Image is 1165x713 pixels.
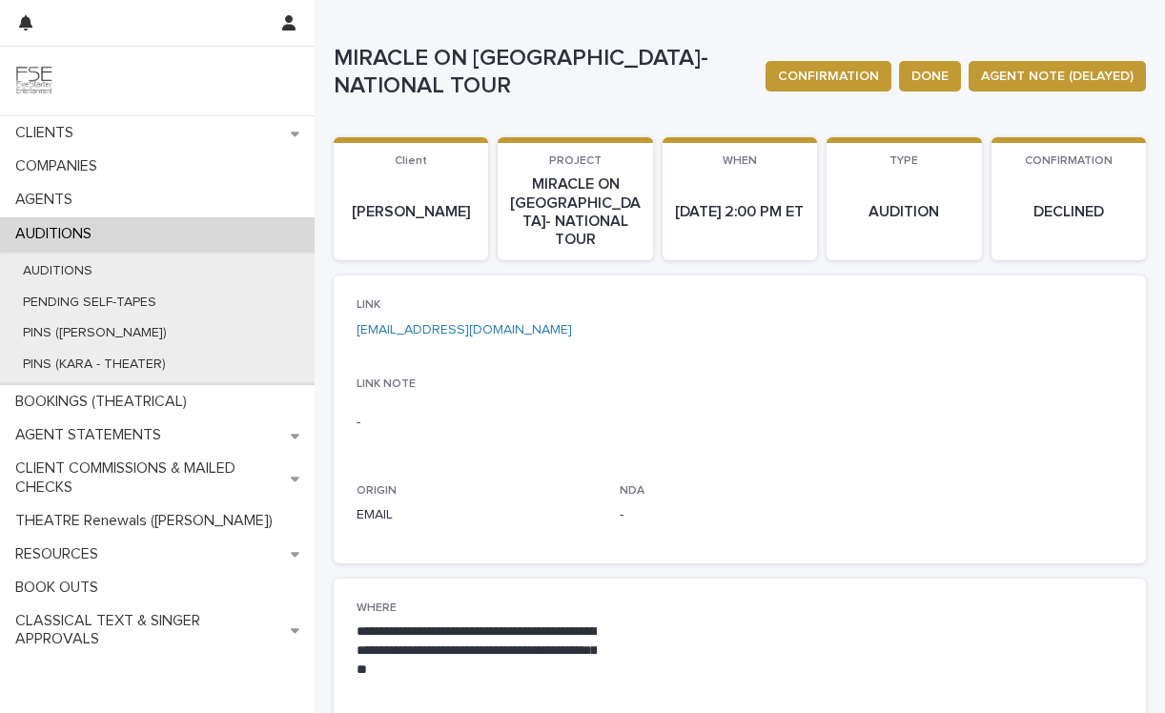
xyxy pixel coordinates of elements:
[357,323,572,336] a: [EMAIL_ADDRESS][DOMAIN_NAME]
[8,579,113,597] p: BOOK OUTS
[1025,155,1113,167] span: CONFIRMATION
[8,545,113,563] p: RESOURCES
[334,45,750,100] p: MIRACLE ON [GEOGRAPHIC_DATA]- NATIONAL TOUR
[8,124,89,142] p: CLIENTS
[674,203,806,221] p: [DATE] 2:00 PM ET
[509,175,641,249] p: MIRACLE ON [GEOGRAPHIC_DATA]- NATIONAL TOUR
[8,512,288,530] p: THEATRE Renewals ([PERSON_NAME])
[357,485,397,497] span: ORIGIN
[8,459,291,496] p: CLIENT COMMISSIONS & MAILED CHECKS
[766,61,891,92] button: CONFIRMATION
[969,61,1146,92] button: AGENT NOTE (DELAYED)
[620,505,860,525] p: -
[8,612,291,648] p: CLASSICAL TEXT & SINGER APPROVALS
[8,157,112,175] p: COMPANIES
[15,62,53,100] img: 9JgRvJ3ETPGCJDhvPVA5
[1003,203,1134,221] p: DECLINED
[899,61,961,92] button: DONE
[8,356,181,373] p: PINS (KARA - THEATER)
[357,378,416,390] span: LINK NOTE
[357,505,597,525] p: EMAIL
[8,191,88,209] p: AGENTS
[723,155,757,167] span: WHEN
[395,155,427,167] span: Client
[778,67,879,86] span: CONFIRMATION
[357,413,1123,433] p: -
[357,299,380,311] span: LINK
[911,67,949,86] span: DONE
[981,67,1134,86] span: AGENT NOTE (DELAYED)
[889,155,918,167] span: TYPE
[357,602,397,614] span: WHERE
[8,325,182,341] p: PINS ([PERSON_NAME])
[345,203,477,221] p: [PERSON_NAME]
[8,263,108,279] p: AUDITIONS
[8,295,172,311] p: PENDING SELF-TAPES
[8,393,202,411] p: BOOKINGS (THEATRICAL)
[838,203,970,221] p: AUDITION
[8,426,176,444] p: AGENT STATEMENTS
[549,155,602,167] span: PROJECT
[620,485,644,497] span: NDA
[8,225,107,243] p: AUDITIONS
